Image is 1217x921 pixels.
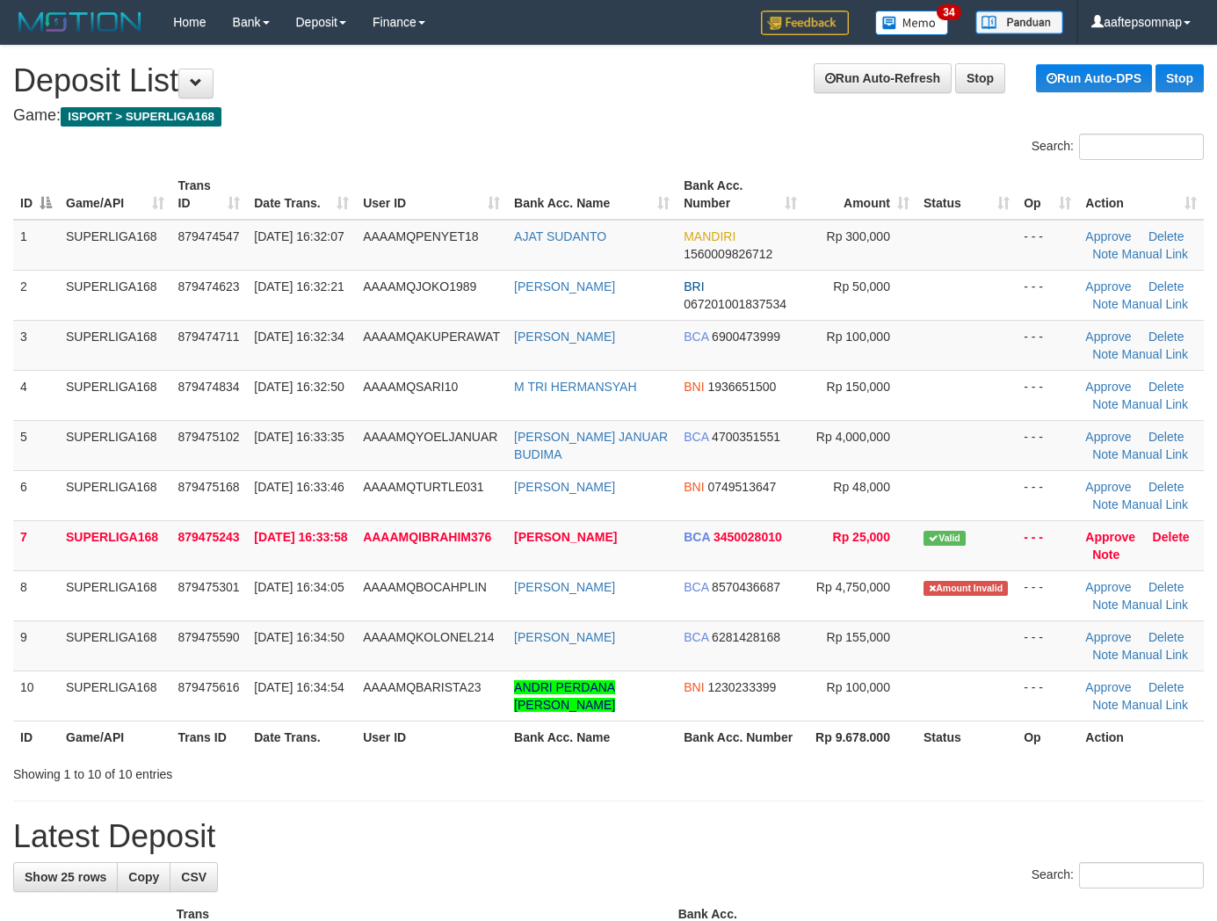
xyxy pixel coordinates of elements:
a: Manual Link [1122,297,1189,311]
h4: Game: [13,107,1204,125]
a: Stop [955,63,1005,93]
a: Delete [1148,630,1184,644]
a: Note [1092,598,1119,612]
a: ANDRI PERDANA [PERSON_NAME] [514,680,615,712]
td: 1 [13,220,59,271]
h1: Deposit List [13,63,1204,98]
td: 3 [13,320,59,370]
span: MANDIRI [684,229,735,243]
a: Approve [1085,530,1135,544]
a: [PERSON_NAME] [514,279,615,294]
span: 34 [937,4,960,20]
span: Copy 8570436687 to clipboard [712,580,780,594]
a: Note [1092,548,1119,562]
th: Action [1078,721,1204,753]
span: Copy 067201001837534 to clipboard [684,297,786,311]
td: - - - [1017,570,1078,620]
span: BNI [684,680,704,694]
span: 879475168 [178,480,240,494]
span: Copy 0749513647 to clipboard [707,480,776,494]
a: Delete [1148,480,1184,494]
a: Approve [1085,380,1131,394]
th: Action: activate to sort column ascending [1078,170,1204,220]
span: 879475301 [178,580,240,594]
a: Delete [1148,229,1184,243]
span: AAAAMQIBRAHIM376 [363,530,491,544]
td: SUPERLIGA168 [59,220,171,271]
span: ISPORT > SUPERLIGA168 [61,107,221,127]
td: 5 [13,420,59,470]
span: AAAAMQBARISTA23 [363,680,481,694]
td: SUPERLIGA168 [59,270,171,320]
a: Note [1092,648,1119,662]
a: Note [1092,497,1119,511]
a: Approve [1085,580,1131,594]
a: Note [1092,447,1119,461]
a: Run Auto-DPS [1036,64,1152,92]
th: Bank Acc. Number: activate to sort column ascending [677,170,804,220]
span: Valid transaction [924,531,966,546]
a: Manual Link [1122,648,1189,662]
td: SUPERLIGA168 [59,420,171,470]
a: Stop [1155,64,1204,92]
td: - - - [1017,420,1078,470]
th: Rp 9.678.000 [804,721,916,753]
td: 7 [13,520,59,570]
a: Note [1092,397,1119,411]
a: Manual Link [1122,698,1189,712]
td: SUPERLIGA168 [59,570,171,620]
span: BCA [684,530,710,544]
span: BCA [684,630,708,644]
td: 4 [13,370,59,420]
span: 879474834 [178,380,240,394]
td: SUPERLIGA168 [59,470,171,520]
th: Bank Acc. Name [507,721,677,753]
td: SUPERLIGA168 [59,520,171,570]
a: Manual Link [1122,397,1189,411]
span: Rp 25,000 [833,530,890,544]
span: BCA [684,330,708,344]
a: CSV [170,862,218,892]
a: Approve [1085,630,1131,644]
td: - - - [1017,220,1078,271]
td: 8 [13,570,59,620]
span: [DATE] 16:33:58 [254,530,347,544]
th: Status: activate to sort column ascending [916,170,1017,220]
span: 879474711 [178,330,240,344]
a: Approve [1085,229,1131,243]
span: AAAAMQBOCAHPLIN [363,580,487,594]
td: 10 [13,671,59,721]
td: - - - [1017,270,1078,320]
th: Trans ID: activate to sort column ascending [171,170,248,220]
td: SUPERLIGA168 [59,620,171,671]
th: Status [916,721,1017,753]
th: Trans ID [171,721,248,753]
a: Run Auto-Refresh [814,63,952,93]
td: - - - [1017,671,1078,721]
a: Note [1092,247,1119,261]
span: [DATE] 16:32:21 [254,279,344,294]
a: AJAT SUDANTO [514,229,606,243]
a: Manual Link [1122,497,1189,511]
span: AAAAMQAKUPERAWAT [363,330,500,344]
td: SUPERLIGA168 [59,370,171,420]
a: [PERSON_NAME] [514,480,615,494]
span: Copy 6281428168 to clipboard [712,630,780,644]
td: - - - [1017,470,1078,520]
a: Manual Link [1122,247,1189,261]
span: Rp 4,750,000 [816,580,890,594]
th: User ID [356,721,507,753]
span: 879475243 [178,530,240,544]
span: Copy 1936651500 to clipboard [707,380,776,394]
label: Search: [1032,134,1204,160]
a: Approve [1085,680,1131,694]
a: Delete [1148,680,1184,694]
th: ID [13,721,59,753]
a: Copy [117,862,170,892]
span: [DATE] 16:34:54 [254,680,344,694]
th: Date Trans.: activate to sort column ascending [247,170,356,220]
span: BCA [684,580,708,594]
a: Note [1092,698,1119,712]
a: Approve [1085,430,1131,444]
span: Rp 100,000 [827,680,890,694]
